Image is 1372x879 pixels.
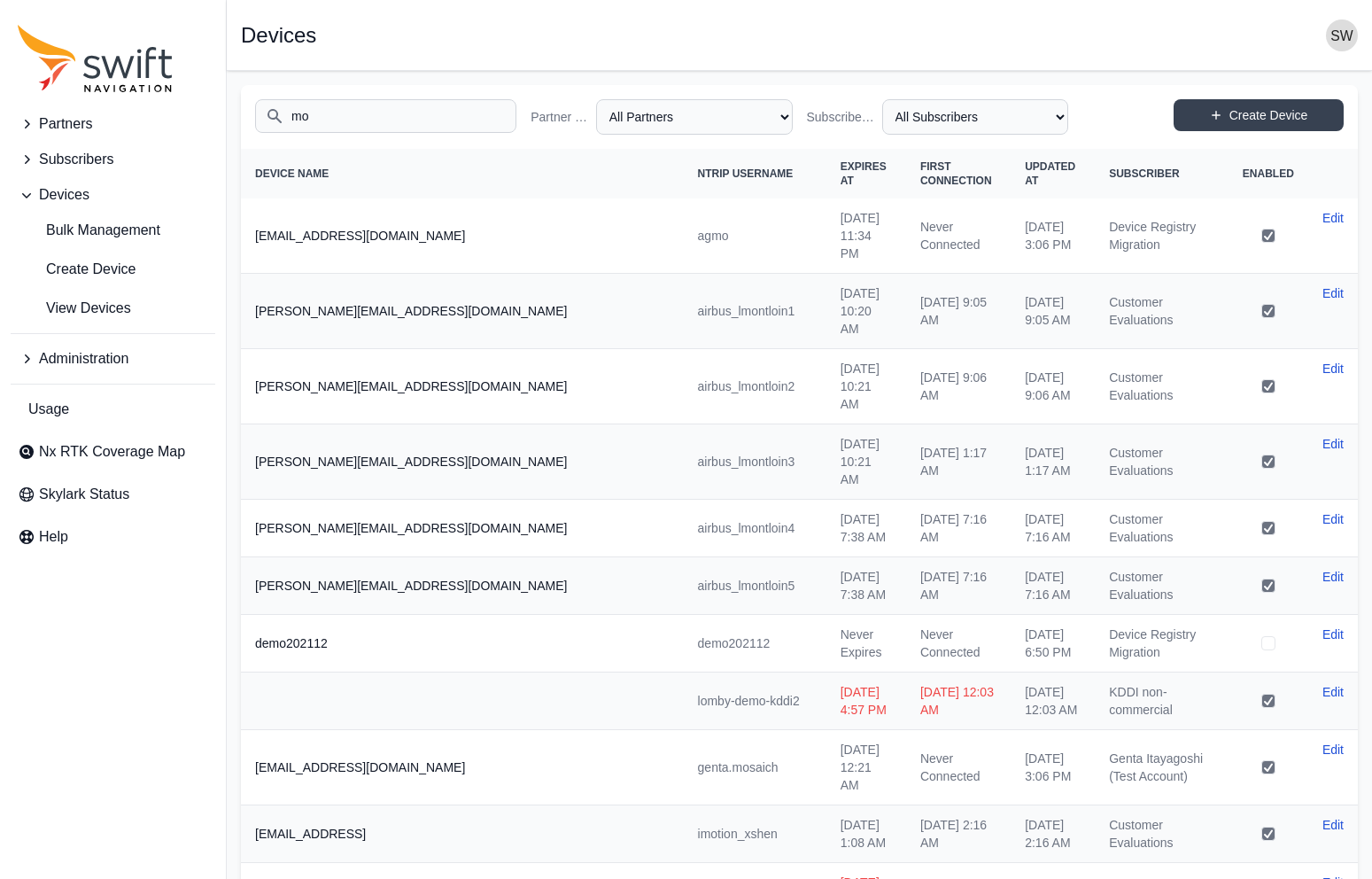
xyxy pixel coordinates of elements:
td: [DATE] 10:21 AM [826,349,906,424]
select: Subscriber [882,99,1068,135]
td: [DATE] 10:21 AM [826,424,906,500]
select: Partner Name [596,99,793,135]
td: [DATE] 1:17 AM [1011,424,1095,500]
td: Never Expires [826,615,906,673]
span: First Connection [920,160,992,187]
th: [EMAIL_ADDRESS] [241,805,684,863]
td: Never Connected [906,615,1011,673]
td: imotion_xshen [684,805,826,863]
a: Edit [1322,816,1344,834]
td: Device Registry Migration [1095,198,1229,274]
td: [DATE] 12:03 AM [906,673,1011,730]
a: Nx RTK Coverage Map [11,434,215,470]
img: user photo [1326,19,1358,51]
td: [DATE] 7:38 AM [826,557,906,615]
td: Never Connected [906,198,1011,274]
span: Devices [39,184,89,206]
td: [DATE] 12:03 AM [1011,673,1095,730]
td: [DATE] 9:06 AM [1011,349,1095,424]
td: Customer Evaluations [1095,557,1229,615]
td: [DATE] 7:16 AM [1011,557,1095,615]
td: genta.mosaich [684,730,826,805]
span: Skylark Status [39,484,129,505]
th: Subscriber [1095,149,1229,198]
span: Updated At [1025,160,1075,187]
th: Enabled [1229,149,1308,198]
a: Skylark Status [11,477,215,512]
th: [PERSON_NAME][EMAIL_ADDRESS][DOMAIN_NAME] [241,349,684,424]
a: View Devices [11,291,215,326]
span: Subscribers [39,149,113,170]
td: [DATE] 6:50 PM [1011,615,1095,673]
a: Usage [11,392,215,427]
td: [DATE] 1:17 AM [906,424,1011,500]
a: Help [11,519,215,555]
td: Customer Evaluations [1095,274,1229,349]
td: [DATE] 7:16 AM [906,557,1011,615]
th: NTRIP Username [684,149,826,198]
th: [PERSON_NAME][EMAIL_ADDRESS][DOMAIN_NAME] [241,500,684,557]
td: airbus_lmontloin2 [684,349,826,424]
td: airbus_lmontloin3 [684,424,826,500]
th: [PERSON_NAME][EMAIL_ADDRESS][DOMAIN_NAME] [241,274,684,349]
td: Genta Itayagoshi (Test Account) [1095,730,1229,805]
td: [DATE] 7:38 AM [826,500,906,557]
td: Device Registry Migration [1095,615,1229,673]
span: Expires At [841,160,887,187]
button: Devices [11,177,215,213]
td: Never Connected [906,730,1011,805]
span: Administration [39,348,128,369]
a: Create Device [1174,99,1344,131]
td: [DATE] 7:16 AM [906,500,1011,557]
td: [DATE] 9:05 AM [906,274,1011,349]
td: [DATE] 3:06 PM [1011,730,1095,805]
td: [DATE] 1:08 AM [826,805,906,863]
span: Help [39,526,68,548]
span: Partners [39,113,92,135]
th: [PERSON_NAME][EMAIL_ADDRESS][DOMAIN_NAME] [241,424,684,500]
td: [DATE] 3:06 PM [1011,198,1095,274]
a: Edit [1322,435,1344,453]
h1: Devices [241,25,316,46]
a: Edit [1322,741,1344,758]
td: [DATE] 12:21 AM [826,730,906,805]
button: Subscribers [11,142,215,177]
th: [PERSON_NAME][EMAIL_ADDRESS][DOMAIN_NAME] [241,557,684,615]
span: Bulk Management [18,220,160,241]
td: [DATE] 4:57 PM [826,673,906,730]
a: Edit [1322,626,1344,643]
th: [EMAIL_ADDRESS][DOMAIN_NAME] [241,730,684,805]
a: Edit [1322,683,1344,701]
td: [DATE] 9:05 AM [1011,274,1095,349]
td: Customer Evaluations [1095,349,1229,424]
td: KDDI non-commercial [1095,673,1229,730]
label: Partner Name [531,108,588,126]
td: Customer Evaluations [1095,500,1229,557]
a: Edit [1322,510,1344,528]
th: [EMAIL_ADDRESS][DOMAIN_NAME] [241,198,684,274]
td: airbus_lmontloin1 [684,274,826,349]
span: Usage [28,399,69,420]
th: Device Name [241,149,684,198]
td: Customer Evaluations [1095,805,1229,863]
td: agmo [684,198,826,274]
td: [DATE] 2:16 AM [1011,805,1095,863]
label: Subscriber Name [807,108,875,126]
input: Search [255,99,516,133]
a: Edit [1322,568,1344,586]
th: demo202112 [241,615,684,673]
td: [DATE] 7:16 AM [1011,500,1095,557]
td: airbus_lmontloin5 [684,557,826,615]
td: Customer Evaluations [1095,424,1229,500]
span: Create Device [18,259,136,280]
a: Bulk Management [11,213,215,248]
td: [DATE] 11:34 PM [826,198,906,274]
td: [DATE] 9:06 AM [906,349,1011,424]
a: Create Device [11,252,215,287]
span: Nx RTK Coverage Map [39,441,185,463]
td: [DATE] 2:16 AM [906,805,1011,863]
button: Administration [11,341,215,377]
a: Edit [1322,360,1344,377]
button: Partners [11,106,215,142]
td: lomby-demo-kddi2 [684,673,826,730]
